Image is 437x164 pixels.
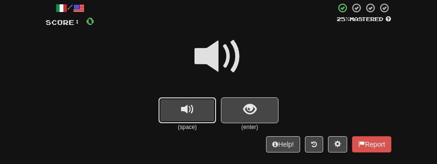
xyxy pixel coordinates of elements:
[352,136,391,152] button: Report
[336,15,391,23] div: Mastered
[158,123,216,131] small: (space)
[221,123,279,131] small: (enter)
[266,136,300,152] button: Help!
[46,18,80,26] span: Score:
[158,97,216,123] button: replay audio
[305,136,323,152] button: Round history (alt+y)
[46,2,94,14] div: /
[337,16,350,22] span: 25 %
[86,15,94,27] span: 0
[221,97,279,123] button: show sentence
